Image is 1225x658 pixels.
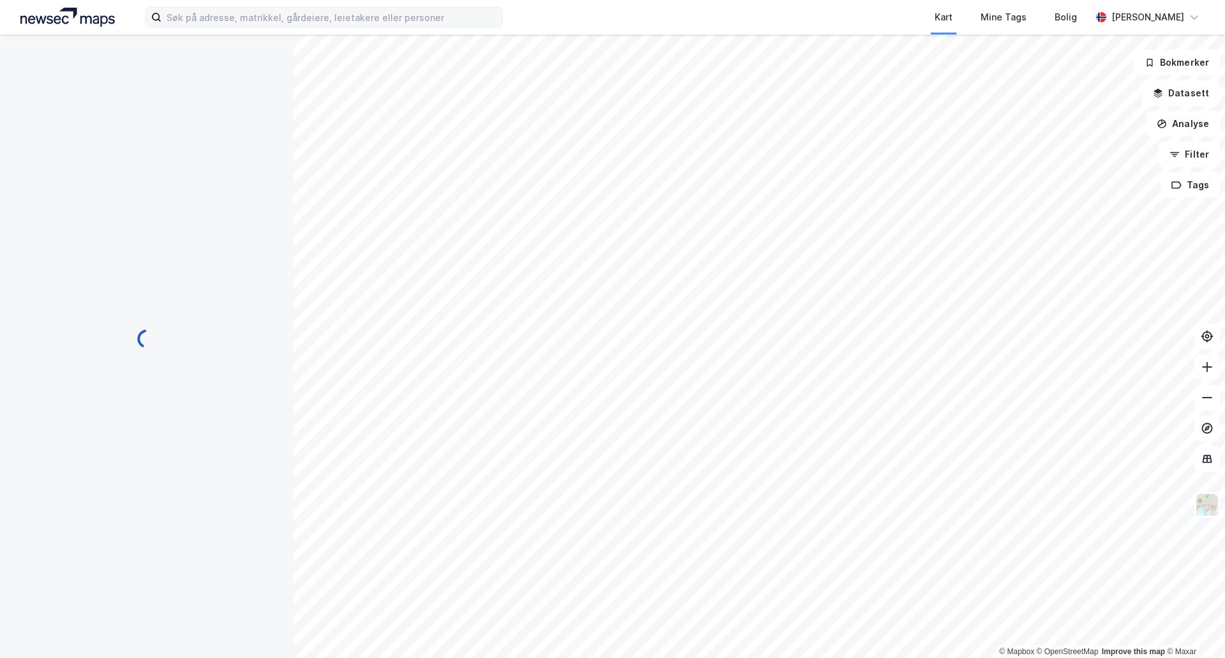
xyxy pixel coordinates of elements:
[935,10,953,25] div: Kart
[1111,10,1184,25] div: [PERSON_NAME]
[1102,647,1165,656] a: Improve this map
[1055,10,1077,25] div: Bolig
[161,8,502,27] input: Søk på adresse, matrikkel, gårdeiere, leietakere eller personer
[1037,647,1099,656] a: OpenStreetMap
[1161,172,1220,198] button: Tags
[137,329,157,349] img: spinner.a6d8c91a73a9ac5275cf975e30b51cfb.svg
[20,8,115,27] img: logo.a4113a55bc3d86da70a041830d287a7e.svg
[1159,142,1220,167] button: Filter
[1134,50,1220,75] button: Bokmerker
[1142,80,1220,106] button: Datasett
[1161,597,1225,658] iframe: Chat Widget
[999,647,1034,656] a: Mapbox
[1146,111,1220,137] button: Analyse
[981,10,1027,25] div: Mine Tags
[1195,493,1219,517] img: Z
[1161,597,1225,658] div: Kontrollprogram for chat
